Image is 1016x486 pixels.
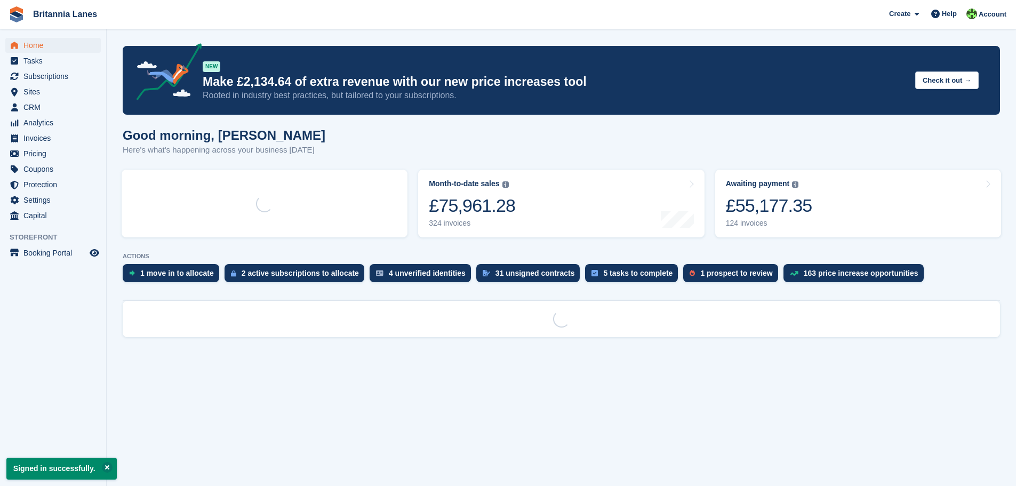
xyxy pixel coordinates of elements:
span: Invoices [23,131,87,146]
a: menu [5,146,101,161]
span: Storefront [10,232,106,243]
span: Help [942,9,957,19]
div: 2 active subscriptions to allocate [242,269,359,277]
span: Account [979,9,1006,20]
img: stora-icon-8386f47178a22dfd0bd8f6a31ec36ba5ce8667c1dd55bd0f319d3a0aa187defe.svg [9,6,25,22]
a: Month-to-date sales £75,961.28 324 invoices [418,170,704,237]
a: 163 price increase opportunities [783,264,929,288]
p: Make £2,134.64 of extra revenue with our new price increases tool [203,74,907,90]
a: menu [5,177,101,192]
span: Tasks [23,53,87,68]
a: Preview store [88,246,101,259]
div: 1 move in to allocate [140,269,214,277]
a: menu [5,193,101,208]
span: Subscriptions [23,69,87,84]
span: Pricing [23,146,87,161]
img: Robert Parr [966,9,977,19]
a: 5 tasks to complete [585,264,683,288]
img: verify_identity-adf6edd0f0f0b5bbfe63781bf79b02c33cf7c696d77639b501bdc392416b5a36.svg [376,270,383,276]
a: 4 unverified identities [370,264,476,288]
div: Awaiting payment [726,179,790,188]
img: icon-info-grey-7440780725fd019a000dd9b08b2336e03edf1995a4989e88bcd33f0948082b44.svg [502,181,509,188]
span: Booking Portal [23,245,87,260]
img: task-75834270c22a3079a89374b754ae025e5fb1db73e45f91037f5363f120a921f8.svg [591,270,598,276]
a: 1 prospect to review [683,264,783,288]
div: 324 invoices [429,219,515,228]
p: ACTIONS [123,253,1000,260]
span: CRM [23,100,87,115]
img: price_increase_opportunities-93ffe204e8149a01c8c9dc8f82e8f89637d9d84a8eef4429ea346261dce0b2c0.svg [790,271,798,276]
span: Coupons [23,162,87,177]
div: 124 invoices [726,219,812,228]
button: Check it out → [915,71,979,89]
p: Rooted in industry best practices, but tailored to your subscriptions. [203,90,907,101]
a: menu [5,100,101,115]
span: Protection [23,177,87,192]
a: menu [5,53,101,68]
a: menu [5,162,101,177]
a: menu [5,115,101,130]
img: prospect-51fa495bee0391a8d652442698ab0144808aea92771e9ea1ae160a38d050c398.svg [690,270,695,276]
div: 31 unsigned contracts [495,269,575,277]
span: Settings [23,193,87,208]
a: menu [5,245,101,260]
span: Capital [23,208,87,223]
a: menu [5,131,101,146]
a: menu [5,38,101,53]
span: Sites [23,84,87,99]
a: menu [5,208,101,223]
div: NEW [203,61,220,72]
img: contract_signature_icon-13c848040528278c33f63329250d36e43548de30e8caae1d1a13099fd9432cc5.svg [483,270,490,276]
a: menu [5,69,101,84]
div: £55,177.35 [726,195,812,217]
div: 1 prospect to review [700,269,772,277]
a: Britannia Lanes [29,5,101,23]
img: icon-info-grey-7440780725fd019a000dd9b08b2336e03edf1995a4989e88bcd33f0948082b44.svg [792,181,798,188]
div: 163 price increase opportunities [804,269,918,277]
img: price-adjustments-announcement-icon-8257ccfd72463d97f412b2fc003d46551f7dbcb40ab6d574587a9cd5c0d94... [127,43,202,104]
div: £75,961.28 [429,195,515,217]
p: Here's what's happening across your business [DATE] [123,144,325,156]
span: Analytics [23,115,87,130]
a: menu [5,84,101,99]
a: 1 move in to allocate [123,264,225,288]
img: move_ins_to_allocate_icon-fdf77a2bb77ea45bf5b3d319d69a93e2d87916cf1d5bf7949dd705db3b84f3ca.svg [129,270,135,276]
a: Awaiting payment £55,177.35 124 invoices [715,170,1001,237]
a: 31 unsigned contracts [476,264,586,288]
span: Home [23,38,87,53]
p: Signed in successfully. [6,458,117,480]
h1: Good morning, [PERSON_NAME] [123,128,325,142]
div: 5 tasks to complete [603,269,673,277]
div: 4 unverified identities [389,269,466,277]
img: active_subscription_to_allocate_icon-d502201f5373d7db506a760aba3b589e785aa758c864c3986d89f69b8ff3... [231,270,236,277]
span: Create [889,9,910,19]
div: Month-to-date sales [429,179,499,188]
a: 2 active subscriptions to allocate [225,264,370,288]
